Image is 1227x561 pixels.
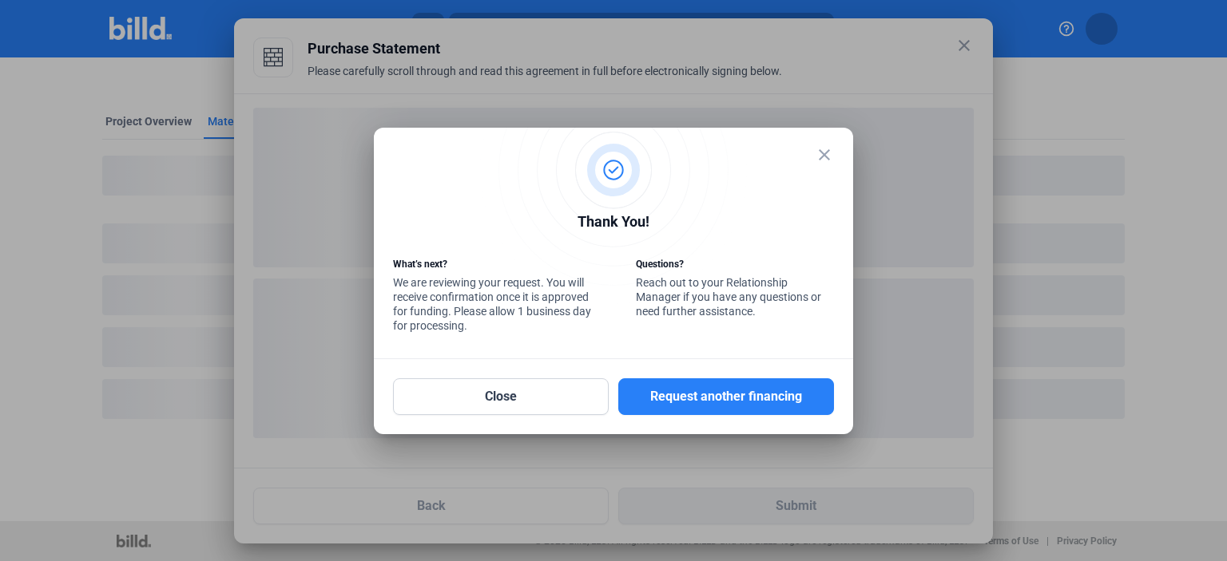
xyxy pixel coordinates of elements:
button: Close [393,378,609,415]
div: Questions? [636,257,834,275]
mat-icon: close [815,145,834,164]
button: Request another financing [618,378,834,415]
div: What’s next? [393,257,591,275]
div: Thank You! [393,211,834,237]
div: Reach out to your Relationship Manager if you have any questions or need further assistance. [636,257,834,322]
div: We are reviewing your request. You will receive confirmation once it is approved for funding. Ple... [393,257,591,337]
